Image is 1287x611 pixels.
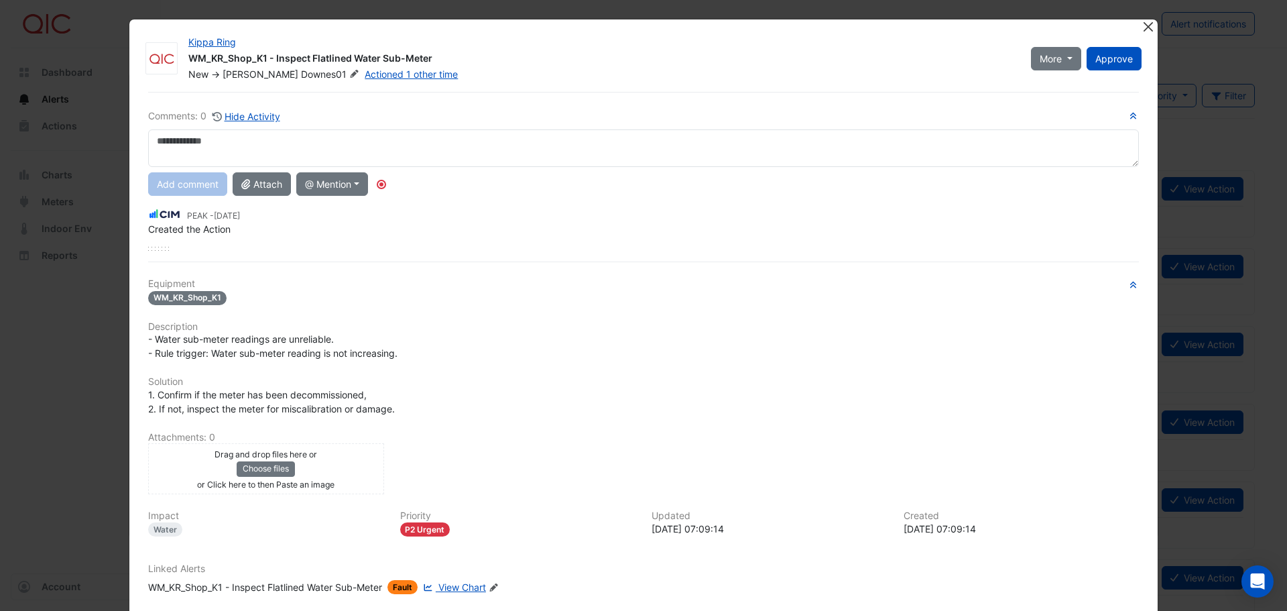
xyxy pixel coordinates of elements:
span: -> [211,68,220,80]
button: Choose files [237,461,295,476]
div: Water [148,522,182,537]
h6: Solution [148,376,1139,388]
small: PEAK - [187,210,240,222]
button: Attach [233,172,291,196]
span: [PERSON_NAME] [223,68,298,80]
div: [DATE] 07:09:14 [904,522,1140,536]
h6: Priority [400,510,636,522]
div: Open Intercom Messenger [1241,565,1274,598]
span: New [188,68,208,80]
div: WM_KR_Shop_K1 - Inspect Flatlined Water Sub-Meter [188,52,1015,68]
div: WM_KR_Shop_K1 - Inspect Flatlined Water Sub-Meter [148,580,382,594]
button: More [1031,47,1081,70]
span: WM_KR_Shop_K1 [148,291,227,305]
fa-icon: Edit Linked Alerts [489,583,499,593]
h6: Equipment [148,278,1139,290]
h6: Updated [652,510,887,522]
img: QIC [146,52,177,66]
span: 2025-10-12 07:09:14 [214,211,240,221]
div: Comments: 0 [148,109,281,124]
h6: Attachments: 0 [148,432,1139,443]
span: View Chart [438,581,486,593]
span: - Water sub-meter readings are unreliable. - Rule trigger: Water sub-meter reading is not increas... [148,333,397,359]
span: Approve [1095,53,1133,64]
button: Approve [1087,47,1142,70]
small: or Click here to then Paste an image [197,480,334,490]
button: Close [1141,19,1155,34]
h6: Impact [148,510,384,522]
a: Actioned 1 other time [365,68,458,80]
h6: Created [904,510,1140,522]
div: Tooltip anchor [375,178,387,190]
button: Hide Activity [212,109,281,124]
small: Drag and drop files here or [214,449,317,459]
a: View Chart [420,580,486,594]
span: Created the Action [148,223,231,235]
img: CIM [148,207,182,222]
span: Downes01 [301,68,362,81]
div: [DATE] 07:09:14 [652,522,887,536]
h6: Linked Alerts [148,563,1139,575]
button: @ Mention [296,172,368,196]
div: P2 Urgent [400,522,450,537]
span: 1. Confirm if the meter has been decommissioned, 2. If not, inspect the meter for miscalibration ... [148,389,395,414]
span: Fault [387,580,418,594]
a: Kippa Ring [188,36,236,48]
span: More [1040,52,1062,66]
h6: Description [148,321,1139,333]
